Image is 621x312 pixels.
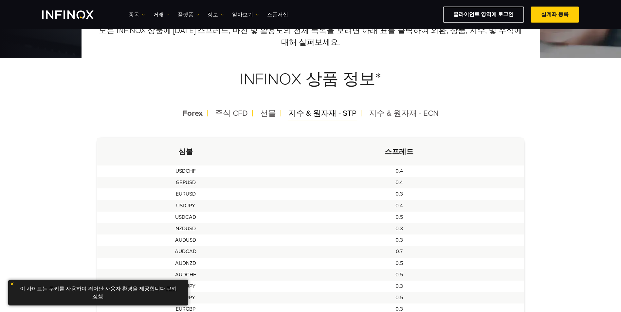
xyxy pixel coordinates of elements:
[11,283,185,302] p: 이 사이트는 쿠키를 사용하여 뛰어난 사용자 환경을 제공합니다. .
[97,138,275,165] th: 심볼
[274,188,524,200] td: 0.3
[274,234,524,246] td: 0.3
[274,246,524,257] td: 0.7
[97,200,275,212] td: USDJPY
[97,234,275,246] td: AUDUSD
[274,177,524,188] td: 0.4
[274,292,524,303] td: 0.5
[274,269,524,281] td: 0.5
[369,109,439,118] span: 지수 & 원자재 - ECN
[260,109,276,118] span: 선물
[274,258,524,269] td: 0.5
[97,269,275,281] td: AUDCHF
[215,109,248,118] span: 주식 CFD
[531,7,579,23] a: 실계좌 등록
[274,223,524,234] td: 0.3
[42,10,109,19] a: INFINOX Logo
[443,7,524,23] a: 클라이언트 영역에 로그인
[183,109,203,118] span: Forex
[288,109,356,118] span: 지수 & 원자재 - STP
[274,281,524,292] td: 0.3
[97,25,524,48] p: 모든 INFINOX 상품에 [DATE] 스프레드, 마진 및 활용도의 전체 목록을 보려면 아래 표를 클릭하여 외환, 상품, 지수, 및 주식에 대해 살펴보세요.
[97,54,524,105] h3: INFINOX 상품 정보*
[274,165,524,177] td: 0.4
[274,212,524,223] td: 0.5
[97,177,275,188] td: GBPUSD
[274,138,524,165] th: 스프레드
[97,223,275,234] td: NZDUSD
[97,258,275,269] td: AUDNZD
[208,11,224,19] a: 정보
[129,11,145,19] a: 종목
[97,165,275,177] td: USDCHF
[178,11,199,19] a: 플랫폼
[97,212,275,223] td: USDCAD
[97,188,275,200] td: EURUSD
[97,246,275,257] td: AUDCAD
[232,11,259,19] a: 알아보기
[153,11,170,19] a: 거래
[274,200,524,212] td: 0.4
[10,282,14,286] img: yellow close icon
[267,11,288,19] a: 스폰서십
